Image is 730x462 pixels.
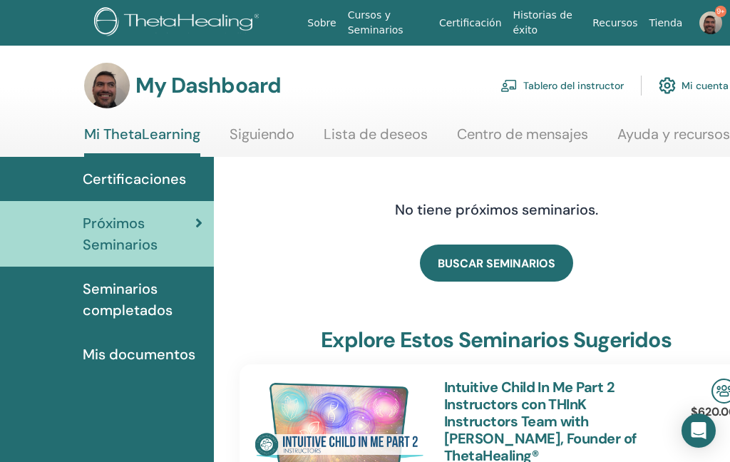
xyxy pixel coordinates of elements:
a: Sobre [302,10,341,36]
a: Lista de deseos [324,125,428,153]
span: Mis documentos [83,344,195,365]
h4: No tiene próximos seminarios. [272,201,721,218]
a: Cursos y Seminarios [342,2,433,43]
h3: My Dashboard [135,73,281,98]
a: Certificación [433,10,508,36]
a: Mi ThetaLearning [84,125,200,157]
a: Recursos [587,10,643,36]
a: Tienda [643,10,688,36]
div: Open Intercom Messenger [682,414,716,448]
img: cog.svg [659,73,676,98]
a: Siguiendo [230,125,294,153]
span: Seminarios completados [83,278,202,321]
a: Tablero del instructor [500,70,624,101]
a: Ayuda y recursos [617,125,730,153]
h3: Explore estos seminarios sugeridos [321,327,672,353]
span: Próximos Seminarios [83,212,195,255]
a: Centro de mensajes [457,125,588,153]
img: logo.png [94,7,264,39]
span: Certificaciones [83,168,186,190]
span: 9+ [715,6,726,17]
a: Historias de éxito [508,2,587,43]
a: BUSCAR SEMINARIOS [420,245,573,282]
img: default.jpg [84,63,130,108]
img: default.jpg [699,11,722,34]
a: Mi cuenta [659,70,729,101]
span: BUSCAR SEMINARIOS [438,256,555,271]
img: chalkboard-teacher.svg [500,79,518,92]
